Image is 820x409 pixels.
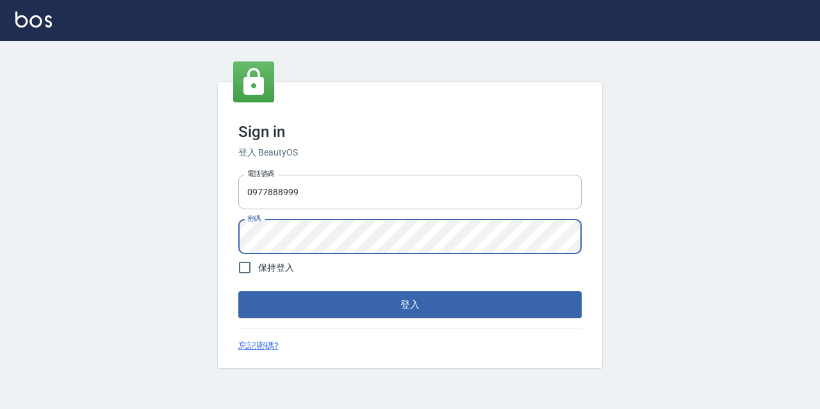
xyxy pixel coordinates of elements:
[238,123,582,141] h3: Sign in
[258,261,294,275] span: 保持登入
[238,291,582,318] button: 登入
[247,169,274,179] label: 電話號碼
[238,146,582,159] h6: 登入 BeautyOS
[247,214,261,223] label: 密碼
[15,12,52,28] img: Logo
[238,339,279,353] a: 忘記密碼?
